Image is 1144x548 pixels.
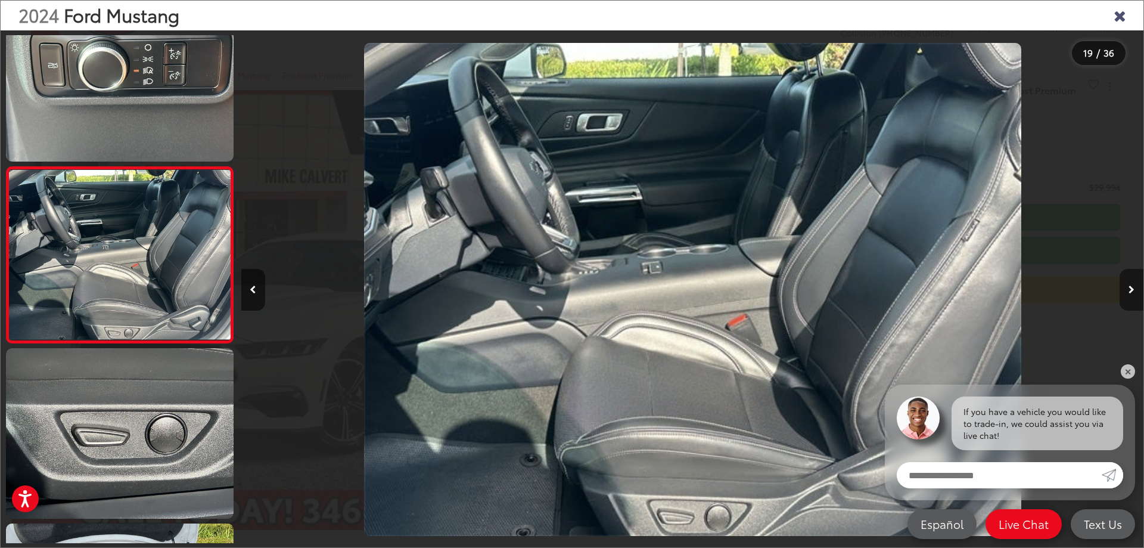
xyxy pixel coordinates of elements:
[4,346,235,521] img: 2024 Ford Mustang EcoBoost Premium
[241,43,1143,536] div: 2024 Ford Mustang EcoBoost Premium 18
[1078,516,1128,531] span: Text Us
[7,170,232,339] img: 2024 Ford Mustang EcoBoost Premium
[18,2,59,27] span: 2024
[1071,509,1135,539] a: Text Us
[897,397,940,439] img: Agent profile photo
[1083,46,1093,59] span: 19
[915,516,969,531] span: Español
[1102,462,1123,488] a: Submit
[364,43,1021,536] img: 2024 Ford Mustang EcoBoost Premium
[907,509,977,539] a: Español
[241,269,265,311] button: Previous image
[993,516,1055,531] span: Live Chat
[952,397,1123,450] div: If you have a vehicle you would like to trade-in, we could assist you via live chat!
[986,509,1062,539] a: Live Chat
[897,462,1102,488] input: Enter your message
[1120,269,1143,311] button: Next image
[64,2,179,27] span: Ford Mustang
[1103,46,1114,59] span: 36
[1095,49,1101,57] span: /
[1114,7,1126,23] i: Close gallery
